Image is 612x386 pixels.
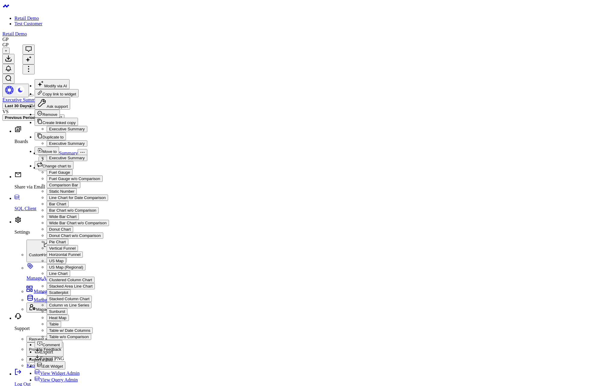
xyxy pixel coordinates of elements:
[47,195,108,201] button: Line Chart for Date Comparison
[47,220,109,226] button: Wide Bar Chart w/o Comparison
[2,74,14,84] button: Open search
[47,169,73,176] button: Fuel Gauge
[2,42,8,48] div: GP
[35,361,65,369] button: Edit Widget
[14,229,610,235] p: Settings
[47,277,95,283] button: Clustered Column Chart
[35,349,53,354] a: Export
[35,118,78,126] button: Create linked copy
[47,258,66,264] button: US Map
[47,270,70,277] button: Line Chart
[2,48,10,54] button: +
[2,31,27,36] a: Retail Demo
[47,334,91,340] button: Table w/o Comparison
[47,321,61,327] button: Table
[35,340,62,348] button: Comment
[5,48,7,53] span: +
[35,161,73,169] button: Change chart to
[35,132,66,140] button: Duplicate to
[47,182,80,188] button: Comparison Bar
[14,139,610,144] p: Boards
[47,155,87,161] button: Executive Summary
[14,184,610,190] p: Share via Email
[35,371,79,376] a: View Widget Admin
[47,308,67,315] button: Sunburst
[14,196,610,211] a: SQL Client
[47,264,85,270] button: US Map (Regional)
[2,109,610,114] div: VS
[47,315,69,321] button: Heat Map
[2,97,42,102] a: Executive Summary
[47,245,78,251] button: Vertical Funnel
[5,115,35,120] b: Previous Period
[35,147,59,155] button: Move to
[47,207,99,213] button: Bar Chart w/o Comparison
[47,239,68,245] button: Pie Chart
[2,37,8,42] div: GP
[47,302,92,308] button: Column vs Line Series
[47,176,103,182] button: Fuel Gauge w/o Comparison
[47,188,77,195] button: Static Number
[14,21,42,26] a: Test Customer
[35,110,60,118] button: Remove
[47,232,103,239] button: Donut Chart w/o Comparison
[47,213,79,220] button: Wide Bar Chart
[47,140,87,147] button: Executive Summary
[2,103,58,109] button: Last 30 Days[DATE]-[DATE]
[47,289,71,296] button: Scatterplot
[35,89,79,97] button: Copy link to widget
[14,16,39,21] a: Retail Demo
[47,126,87,132] button: Executive Summary
[35,377,78,382] a: View Query Admin
[47,251,83,258] button: Horizontal Funnel
[47,201,69,207] button: Bar Chart
[5,104,30,108] b: Last 30 Days
[35,97,70,110] button: Ask support
[35,79,70,89] button: Modify via AI
[14,326,610,331] p: Support
[2,114,64,121] button: Previous Period[DATE]-[DATE]
[35,356,64,361] a: Export PNG
[47,226,73,232] button: Donut Chart
[47,296,92,302] button: Stacked Column Chart
[47,327,93,334] button: Table w/ Date Columns
[47,283,95,289] button: Stacked Area Line Chart
[14,206,610,211] p: SQL Client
